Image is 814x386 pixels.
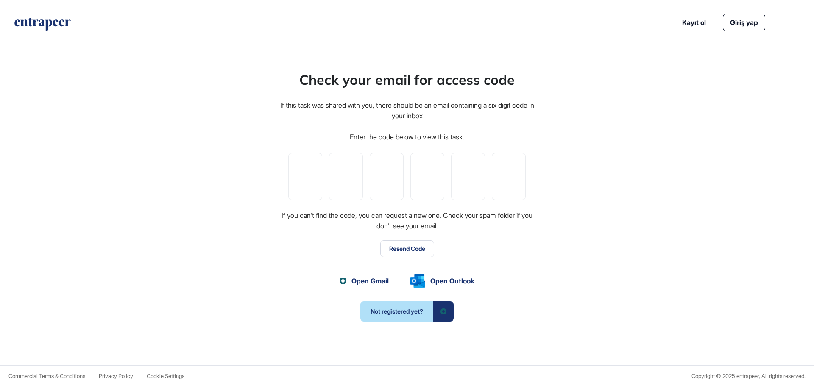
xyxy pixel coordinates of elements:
[380,240,434,257] button: Resend Code
[279,210,535,232] div: If you can't find the code, you can request a new one. Check your spam folder if you don't see yo...
[350,132,464,143] div: Enter the code below to view this task.
[351,276,389,286] span: Open Gmail
[360,301,454,322] a: Not registered yet?
[430,276,474,286] span: Open Outlook
[410,274,474,288] a: Open Outlook
[8,373,85,379] a: Commercial Terms & Conditions
[723,14,765,31] a: Giriş yap
[279,100,535,122] div: If this task was shared with you, there should be an email containing a six digit code in your inbox
[682,17,706,28] a: Kayıt ol
[299,69,515,90] div: Check your email for access code
[360,301,433,322] span: Not registered yet?
[340,276,389,286] a: Open Gmail
[99,373,133,379] a: Privacy Policy
[14,18,72,34] a: entrapeer-logo
[691,373,806,379] div: Copyright © 2025 entrapeer, All rights reserved.
[147,373,184,379] a: Cookie Settings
